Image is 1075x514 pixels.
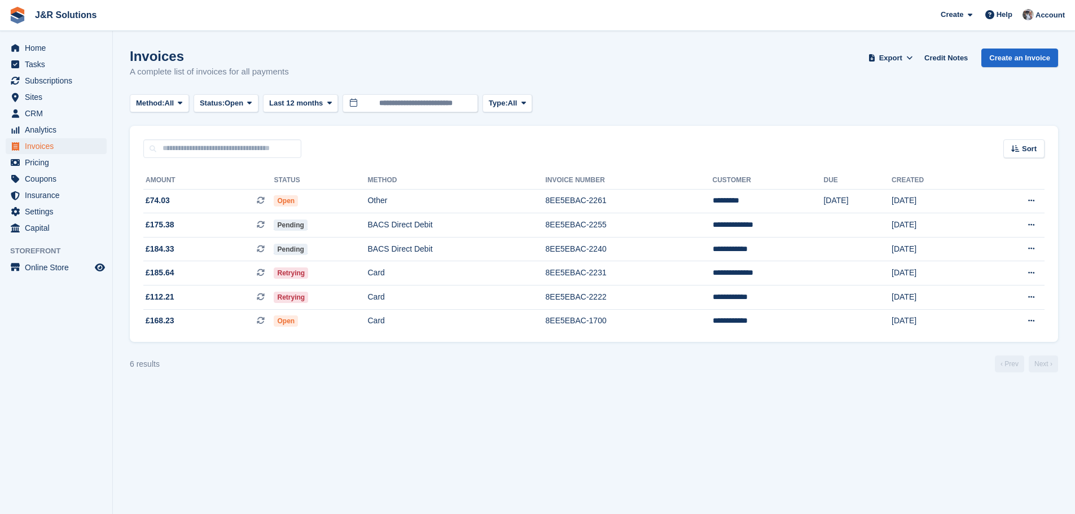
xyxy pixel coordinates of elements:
a: menu [6,260,107,275]
td: Other [367,189,545,213]
span: Settings [25,204,93,219]
td: [DATE] [892,309,980,333]
nav: Page [993,355,1060,372]
span: Subscriptions [25,73,93,89]
span: Account [1035,10,1065,21]
h1: Invoices [130,49,289,64]
a: menu [6,155,107,170]
td: [DATE] [892,213,980,238]
td: BACS Direct Debit [367,213,545,238]
td: BACS Direct Debit [367,237,545,261]
span: Retrying [274,267,308,279]
span: Last 12 months [269,98,323,109]
span: Invoices [25,138,93,154]
td: [DATE] [823,189,892,213]
button: Method: All [130,94,189,113]
span: £74.03 [146,195,170,207]
span: Type: [489,98,508,109]
button: Last 12 months [263,94,338,113]
td: 8EE5EBAC-2240 [546,237,713,261]
span: CRM [25,106,93,121]
button: Export [866,49,915,67]
a: Preview store [93,261,107,274]
span: Analytics [25,122,93,138]
td: [DATE] [892,261,980,285]
span: All [508,98,517,109]
span: £184.33 [146,243,174,255]
div: 6 results [130,358,160,370]
a: menu [6,89,107,105]
th: Status [274,172,367,190]
span: Pending [274,219,307,231]
span: Method: [136,98,165,109]
span: Home [25,40,93,56]
a: menu [6,171,107,187]
p: A complete list of invoices for all payments [130,65,289,78]
td: 8EE5EBAC-2261 [546,189,713,213]
img: Steve Revell [1023,9,1034,20]
span: Pending [274,244,307,255]
a: menu [6,106,107,121]
span: Open [274,195,298,207]
a: J&R Solutions [30,6,101,24]
span: Online Store [25,260,93,275]
span: Coupons [25,171,93,187]
th: Customer [713,172,824,190]
th: Invoice Number [546,172,713,190]
button: Type: All [482,94,532,113]
span: £185.64 [146,267,174,279]
span: Status: [200,98,225,109]
th: Created [892,172,980,190]
td: Card [367,309,545,333]
a: menu [6,122,107,138]
span: Capital [25,220,93,236]
span: Export [879,52,902,64]
td: [DATE] [892,189,980,213]
span: Retrying [274,292,308,303]
td: 8EE5EBAC-2255 [546,213,713,238]
a: Credit Notes [920,49,972,67]
th: Amount [143,172,274,190]
span: £112.21 [146,291,174,303]
span: Open [225,98,243,109]
a: menu [6,73,107,89]
span: £175.38 [146,219,174,231]
span: £168.23 [146,315,174,327]
a: menu [6,56,107,72]
span: Open [274,315,298,327]
a: menu [6,187,107,203]
td: 8EE5EBAC-2222 [546,285,713,310]
a: menu [6,138,107,154]
a: Previous [995,355,1024,372]
th: Due [823,172,892,190]
td: [DATE] [892,237,980,261]
td: 8EE5EBAC-1700 [546,309,713,333]
span: Help [997,9,1012,20]
span: Insurance [25,187,93,203]
img: stora-icon-8386f47178a22dfd0bd8f6a31ec36ba5ce8667c1dd55bd0f319d3a0aa187defe.svg [9,7,26,24]
a: Next [1029,355,1058,372]
button: Status: Open [194,94,258,113]
span: Create [941,9,963,20]
a: menu [6,204,107,219]
span: Sort [1022,143,1037,155]
span: Pricing [25,155,93,170]
td: Card [367,261,545,285]
a: menu [6,40,107,56]
td: [DATE] [892,285,980,310]
span: Sites [25,89,93,105]
span: All [165,98,174,109]
td: 8EE5EBAC-2231 [546,261,713,285]
span: Storefront [10,245,112,257]
span: Tasks [25,56,93,72]
a: menu [6,220,107,236]
a: Create an Invoice [981,49,1058,67]
td: Card [367,285,545,310]
th: Method [367,172,545,190]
